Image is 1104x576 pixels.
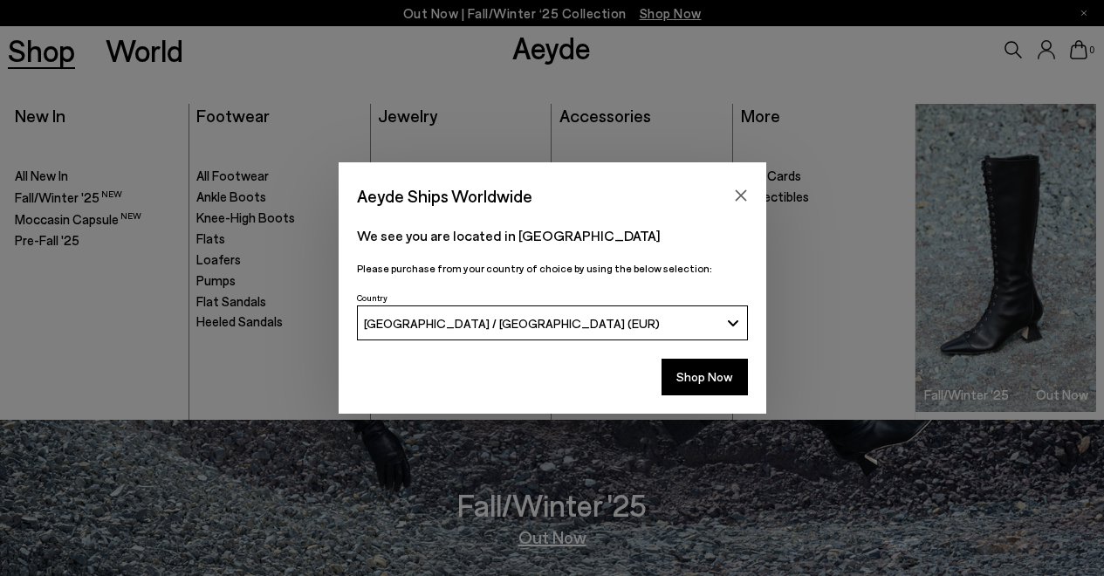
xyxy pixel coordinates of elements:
[357,225,748,246] p: We see you are located in [GEOGRAPHIC_DATA]
[728,182,754,209] button: Close
[357,260,748,277] p: Please purchase from your country of choice by using the below selection:
[364,316,660,331] span: [GEOGRAPHIC_DATA] / [GEOGRAPHIC_DATA] (EUR)
[357,181,532,211] span: Aeyde Ships Worldwide
[662,359,748,395] button: Shop Now
[357,292,387,303] span: Country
